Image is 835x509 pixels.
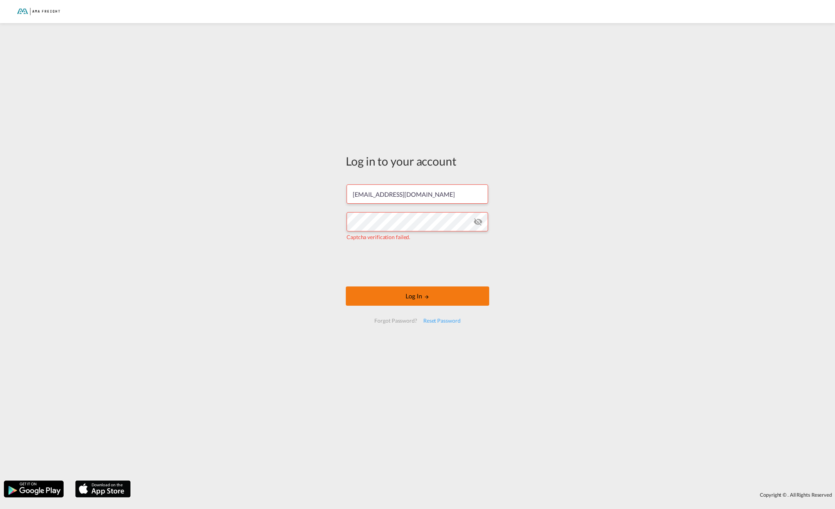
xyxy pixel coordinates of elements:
md-icon: icon-eye-off [473,217,483,226]
button: LOGIN [346,286,489,306]
div: Reset Password [420,314,464,328]
iframe: reCAPTCHA [359,249,476,279]
div: Forgot Password? [371,314,420,328]
span: Captcha verification failed. [347,234,410,240]
img: google.png [3,480,64,498]
div: Log in to your account [346,153,489,169]
img: f843cad07f0a11efa29f0335918cc2fb.png [12,3,64,20]
input: Enter email/phone number [347,184,488,204]
img: apple.png [74,480,131,498]
div: Copyright © . All Rights Reserved [135,488,835,501]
